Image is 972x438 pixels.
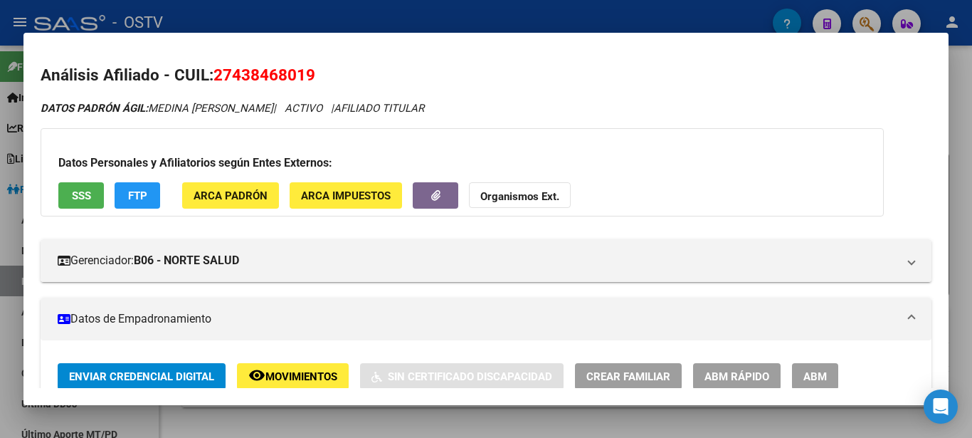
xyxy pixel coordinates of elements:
[575,363,682,390] button: Crear Familiar
[58,252,897,269] mat-panel-title: Gerenciador:
[128,189,147,202] span: FTP
[265,370,337,383] span: Movimientos
[469,182,571,209] button: Organismos Ext.
[58,363,226,390] button: Enviar Credencial Digital
[58,155,866,172] h3: Datos Personales y Afiliatorios según Entes Externos:
[301,189,391,202] span: ARCA Impuestos
[194,189,268,202] span: ARCA Padrón
[693,363,781,390] button: ABM Rápido
[58,311,897,328] mat-panel-title: Datos de Empadronamiento
[334,102,424,115] span: AFILIADO TITULAR
[290,182,402,209] button: ARCA Impuestos
[41,102,148,115] strong: DATOS PADRÓN ÁGIL:
[237,363,349,390] button: Movimientos
[72,189,91,202] span: SSS
[803,370,827,383] span: ABM
[41,102,273,115] span: MEDINA [PERSON_NAME]
[792,363,838,390] button: ABM
[924,390,958,424] div: Open Intercom Messenger
[360,363,564,390] button: Sin Certificado Discapacidad
[41,63,931,88] h2: Análisis Afiliado - CUIL:
[388,370,552,383] span: Sin Certificado Discapacidad
[213,66,315,84] span: 27438468019
[248,367,265,384] mat-icon: remove_red_eye
[41,298,931,340] mat-expansion-panel-header: Datos de Empadronamiento
[41,239,931,282] mat-expansion-panel-header: Gerenciador:B06 - NORTE SALUD
[69,370,214,383] span: Enviar Credencial Digital
[41,102,424,115] i: | ACTIVO |
[134,252,239,269] strong: B06 - NORTE SALUD
[115,182,160,209] button: FTP
[704,370,769,383] span: ABM Rápido
[182,182,279,209] button: ARCA Padrón
[586,370,670,383] span: Crear Familiar
[58,182,104,209] button: SSS
[480,190,559,203] strong: Organismos Ext.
